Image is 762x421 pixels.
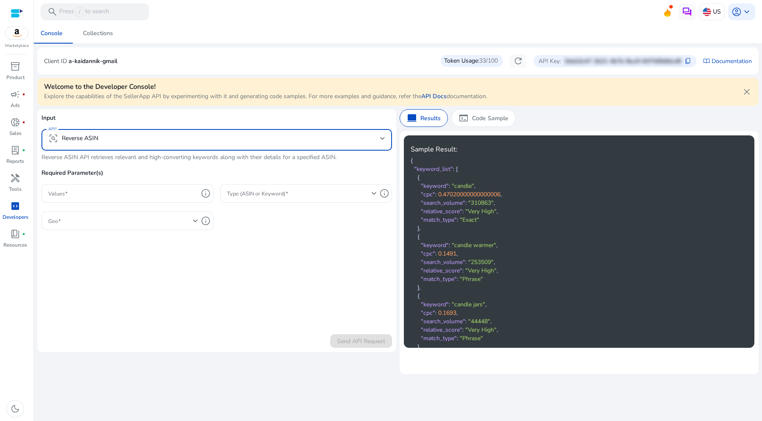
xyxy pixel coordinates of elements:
[22,232,25,236] span: fiber_manual_record
[10,145,20,155] span: lab_profile
[201,188,211,198] span: info
[417,343,419,351] span: }
[9,185,22,193] p: Tools
[460,216,479,224] span: "Exact"
[419,224,420,232] span: ,
[10,89,20,99] span: campaign
[472,114,508,123] p: Code Sample
[421,216,457,224] span: "match_type"
[460,334,483,342] span: "Phrase"
[465,258,467,266] span: :
[441,55,503,67] div: Token Usage:
[468,199,494,207] span: "310863"
[48,133,98,143] div: Reverse ASIN
[435,190,436,198] span: :
[421,199,465,207] span: "search_volume"
[3,241,27,249] p: Resources
[564,57,681,66] p: 3dab2e47-2b21-4b7b-8ea9-647fd0b8dcd8
[48,133,58,143] span: frame_inspect
[465,326,497,334] span: "Very High"
[538,57,561,66] p: API Key:
[411,146,734,154] h4: Sample Result:
[420,114,441,123] p: Results
[10,404,20,414] span: dark_mode
[497,207,498,215] span: ,
[456,165,458,173] span: [
[419,283,420,292] span: ,
[452,182,474,190] span: "candle"
[485,300,486,308] span: ,
[44,92,487,101] p: Explore the capabilities of the SellerApp API by experimenting with it and generating code sample...
[497,267,498,275] span: ,
[6,157,24,165] p: Reports
[44,57,67,66] p: Client ID
[732,7,742,17] span: account_circle
[462,207,464,215] span: :
[417,292,420,300] span: {
[438,250,456,258] span: 0.1491
[407,113,417,123] span: computer
[10,117,20,127] span: donut_small
[494,199,495,207] span: ,
[435,309,436,317] span: :
[41,168,392,184] p: Required Parameter(s)
[513,56,523,66] span: refresh
[449,241,450,249] span: :
[421,275,457,283] span: "match_type"
[465,207,497,215] span: "Very High"
[417,173,420,182] span: {
[69,57,117,66] p: a-kaidannik-gmail
[417,233,420,241] span: {
[510,54,527,68] button: refresh
[457,275,458,283] span: :
[10,173,20,183] span: handyman
[41,113,392,129] p: Input
[479,57,498,65] span: 33/100
[421,207,462,215] span: "relative_score"
[496,241,497,249] span: ,
[465,317,467,325] span: :
[59,7,109,17] p: Press to search
[452,241,496,249] span: "candle warmer"
[465,199,467,207] span: :
[421,250,435,258] span: "cpc"
[421,317,465,325] span: "search_volume"
[458,113,469,123] span: terminal
[421,92,447,100] a: API Docs
[48,126,55,132] mat-label: API
[685,58,691,64] span: content_copy
[421,334,457,342] span: "match_type"
[22,149,25,152] span: fiber_manual_record
[421,326,462,334] span: "relative_score"
[474,182,475,190] span: ,
[435,250,436,258] span: :
[417,224,419,232] span: }
[421,241,449,249] span: "keyword"
[462,267,464,275] span: :
[3,213,28,221] p: Developers
[468,258,494,266] span: "253509"
[5,43,29,49] p: Marketplace
[44,83,487,91] h4: Welcome to the Developer Console!
[76,7,83,17] span: /
[9,129,22,137] p: Sales
[6,74,25,81] p: Product
[421,300,449,308] span: "keyword"
[462,326,464,334] span: :
[457,334,458,342] span: :
[419,343,420,351] span: ,
[6,27,28,39] img: amazon.svg
[449,300,450,308] span: :
[456,250,458,258] span: ,
[379,188,389,198] span: info
[22,121,25,124] span: fiber_manual_record
[10,229,20,239] span: book_4
[452,300,485,308] span: "candle jars"
[453,165,454,173] span: :
[201,216,211,226] span: info
[456,309,458,317] span: ,
[41,30,63,36] div: Console
[713,4,721,19] p: US
[468,317,490,325] span: "44448"
[10,61,20,72] span: inventory_2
